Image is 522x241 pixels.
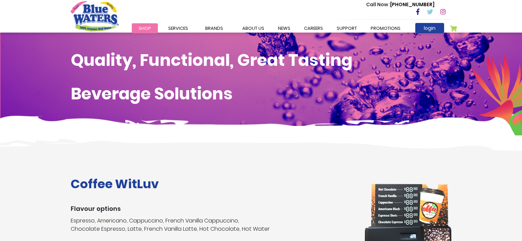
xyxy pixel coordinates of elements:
span: Services [168,25,188,32]
a: News [271,23,297,33]
a: about us [235,23,271,33]
span: Call Now : [366,1,390,8]
h3: Flavour options [71,205,354,213]
a: login [415,23,444,33]
h1: Quality, Functional, Great Tasting [71,50,452,70]
p: [PHONE_NUMBER] [366,1,434,8]
a: support [330,23,364,33]
h1: Coffee WitLuv [71,177,354,191]
span: Shop [139,25,151,32]
a: careers [297,23,330,33]
h1: Beverage Solutions [71,84,452,104]
span: Brands [205,25,223,32]
p: Espresso, Americano, Cappuccino, French Vanilla Cappuccino, Chocolate Espresso, Latte, French Van... [71,217,354,233]
a: store logo [71,1,119,31]
a: Promotions [364,23,407,33]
